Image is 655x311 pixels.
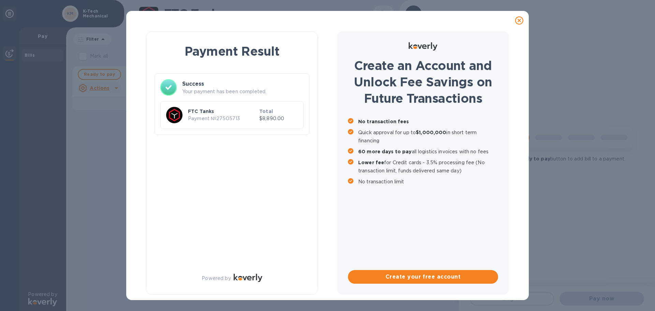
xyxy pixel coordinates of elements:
span: Create your free account [353,273,493,281]
b: No transaction fees [358,119,409,124]
h3: Success [182,80,304,88]
p: Powered by [202,275,231,282]
b: $1,000,000 [416,130,446,135]
p: Quick approval for up to in short term financing [358,128,498,145]
p: Payment № 27505713 [188,115,257,122]
button: Create your free account [348,270,498,284]
img: Logo [409,42,437,51]
h1: Payment Result [157,43,307,60]
b: Lower fee [358,160,384,165]
img: Logo [234,274,262,282]
p: for Credit cards - 3.5% processing fee (No transaction limit, funds delivered same day) [358,158,498,175]
p: $8,890.00 [259,115,298,122]
p: Your payment has been completed. [182,88,304,95]
p: No transaction limit [358,178,498,186]
p: FTC Tanks [188,108,257,115]
h1: Create an Account and Unlock Fee Savings on Future Transactions [348,57,498,107]
b: Total [259,109,273,114]
p: all logistics invoices with no fees [358,147,498,156]
b: 60 more days to pay [358,149,412,154]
